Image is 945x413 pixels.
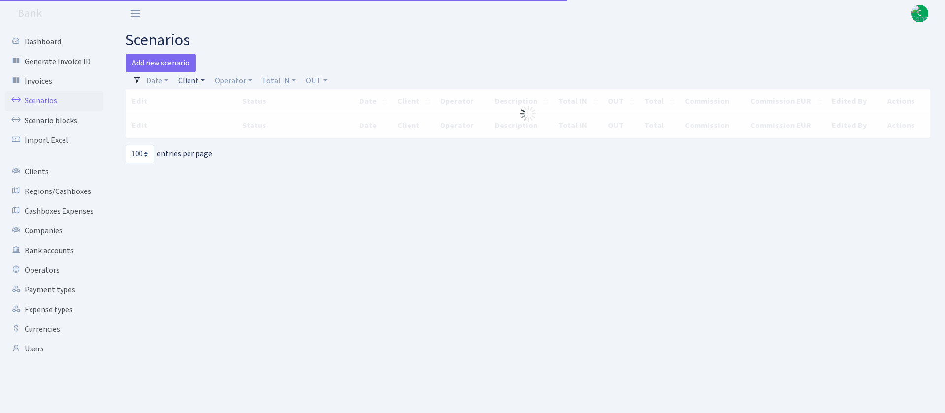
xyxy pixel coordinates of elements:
img: Processing... [520,106,536,122]
a: Scenarios [5,91,103,111]
a: Currencies [5,319,103,339]
a: Generate Invoice ID [5,52,103,71]
a: Total IN [258,72,300,89]
a: Expense types [5,300,103,319]
a: Cashboxes Expenses [5,201,103,221]
a: Import Excel [5,130,103,150]
a: Add new scenario [126,54,196,72]
a: C [911,5,928,22]
a: Dashboard [5,32,103,52]
a: Invoices [5,71,103,91]
a: Operator [211,72,256,89]
a: Clients [5,162,103,182]
button: Toggle navigation [123,5,148,22]
span: scenarios [126,29,190,52]
a: Bank accounts [5,241,103,260]
a: Users [5,339,103,359]
a: Client [174,72,209,89]
a: Regions/Cashboxes [5,182,103,201]
a: Operators [5,260,103,280]
a: OUT [302,72,331,89]
a: Scenario blocks [5,111,103,130]
a: Payment types [5,280,103,300]
a: Companies [5,221,103,241]
label: entries per page [126,145,212,163]
img: Consultant [911,5,928,22]
select: entries per page [126,145,154,163]
a: Date [142,72,172,89]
